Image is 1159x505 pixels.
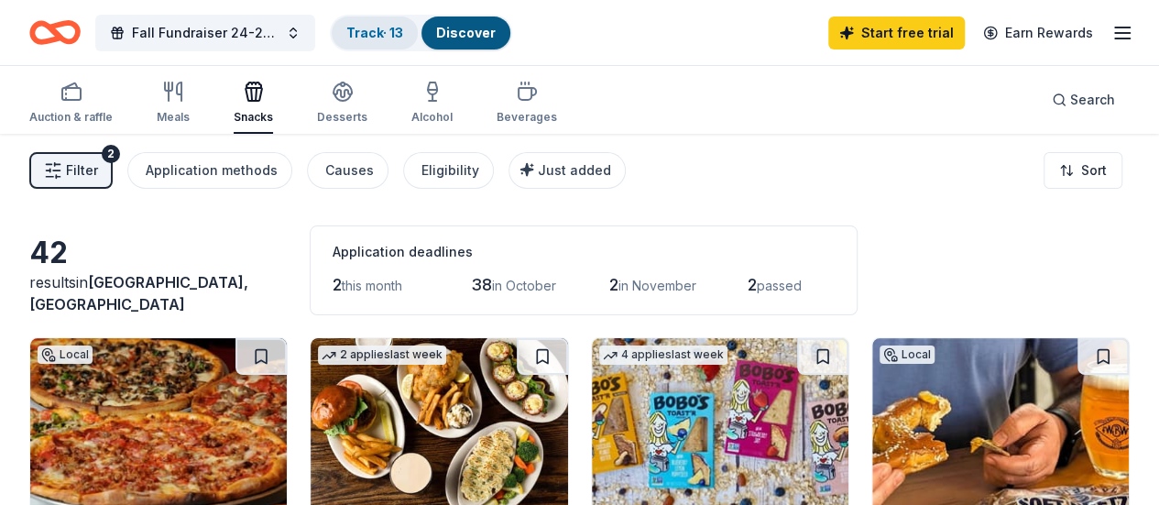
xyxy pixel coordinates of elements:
div: 2 applies last week [318,346,446,365]
span: Search [1070,89,1115,111]
button: Search [1037,82,1130,118]
span: 2 [748,275,757,294]
button: Track· 13Discover [330,15,512,51]
div: Local [38,346,93,364]
span: 2 [609,275,618,294]
span: passed [757,278,802,293]
button: Meals [157,73,190,134]
span: Filter [66,159,98,181]
span: in October [492,278,556,293]
span: 2 [333,275,342,294]
span: in [29,273,248,313]
button: Filter2 [29,152,113,189]
a: Track· 13 [346,25,403,40]
div: results [29,271,288,315]
span: Fall Fundraiser 24-25 SY [132,22,279,44]
span: 38 [471,275,492,294]
div: Beverages [497,110,557,125]
span: [GEOGRAPHIC_DATA], [GEOGRAPHIC_DATA] [29,273,248,313]
button: Application methods [127,152,292,189]
div: Meals [157,110,190,125]
div: 2 [102,145,120,163]
div: Application methods [146,159,278,181]
span: Just added [538,162,611,178]
a: Start free trial [828,16,965,49]
div: Alcohol [411,110,453,125]
button: Snacks [234,73,273,134]
div: 4 applies last week [599,346,727,365]
button: Alcohol [411,73,453,134]
span: Sort [1081,159,1107,181]
a: Earn Rewards [972,16,1104,49]
button: Sort [1044,152,1122,189]
a: Home [29,11,81,54]
div: 42 [29,235,288,271]
button: Beverages [497,73,557,134]
div: Local [880,346,935,364]
button: Eligibility [403,152,494,189]
div: Application deadlines [333,241,835,263]
button: Desserts [317,73,367,134]
span: this month [342,278,402,293]
button: Just added [508,152,626,189]
span: in November [618,278,696,293]
div: Eligibility [421,159,479,181]
button: Fall Fundraiser 24-25 SY [95,15,315,51]
a: Discover [436,25,496,40]
div: Snacks [234,110,273,125]
div: Causes [325,159,374,181]
div: Desserts [317,110,367,125]
button: Causes [307,152,388,189]
div: Auction & raffle [29,110,113,125]
button: Auction & raffle [29,73,113,134]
